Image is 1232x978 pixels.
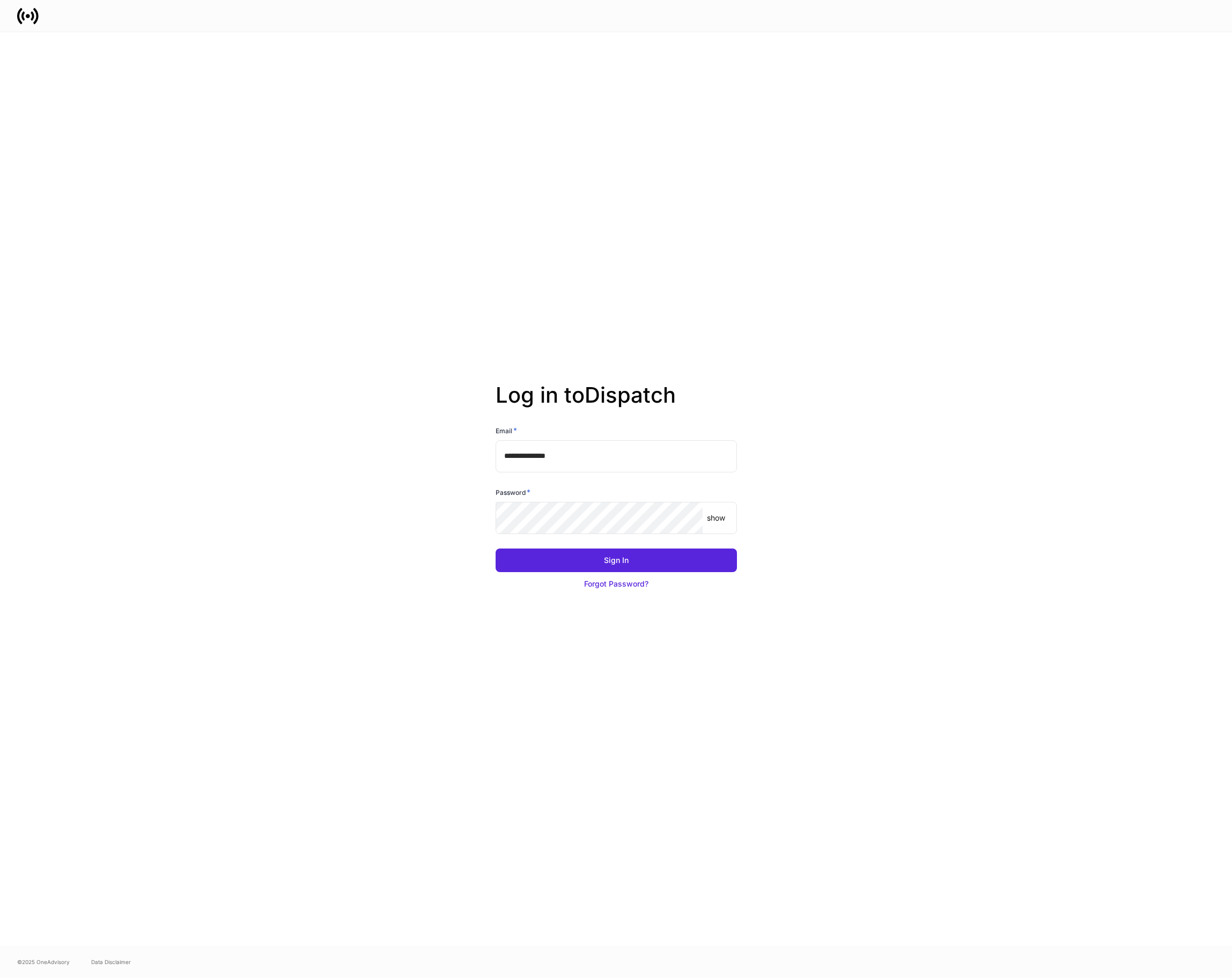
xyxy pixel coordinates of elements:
[584,579,648,589] div: Forgot Password?
[707,513,725,523] p: show
[496,549,737,572] button: Sign In
[91,958,131,966] a: Data Disclaimer
[496,572,737,596] button: Forgot Password?
[496,487,530,498] h6: Password
[496,382,737,425] h2: Log in to Dispatch
[496,425,517,436] h6: Email
[17,958,70,966] span: © 2025 OneAdvisory
[604,555,629,566] div: Sign In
